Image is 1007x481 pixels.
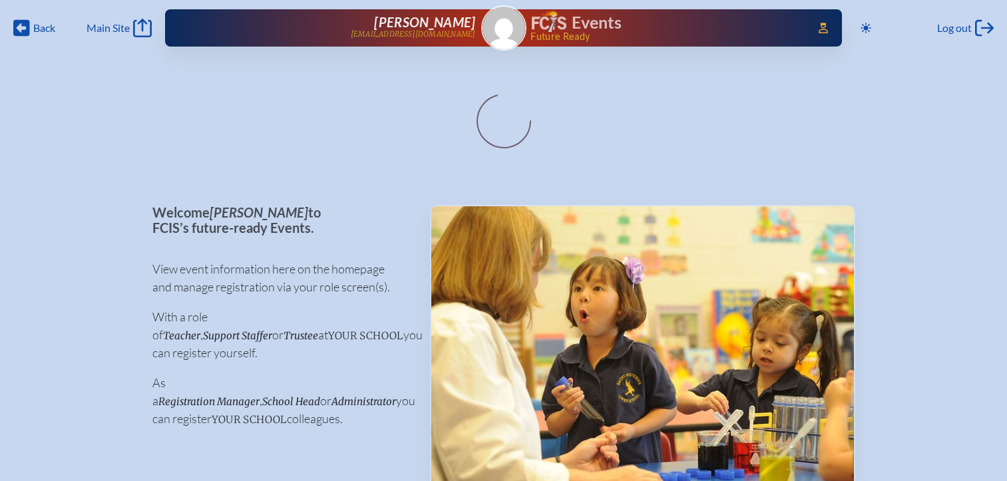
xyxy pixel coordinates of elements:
[331,395,396,408] span: Administrator
[158,395,260,408] span: Registration Manager
[152,308,409,362] p: With a role of , or at you can register yourself.
[481,5,526,51] a: Gravatar
[152,205,409,235] p: Welcome to FCIS’s future-ready Events.
[163,329,200,342] span: Teacher
[33,21,55,35] span: Back
[262,395,320,408] span: School Head
[152,260,409,296] p: View event information here on the homepage and manage registration via your role screen(s).
[483,7,525,49] img: Gravatar
[210,204,308,220] span: [PERSON_NAME]
[530,32,799,41] span: Future Ready
[374,14,475,30] span: [PERSON_NAME]
[212,413,287,426] span: your school
[328,329,403,342] span: your school
[532,11,799,41] div: FCIS Events — Future ready
[208,15,475,41] a: [PERSON_NAME][EMAIL_ADDRESS][DOMAIN_NAME]
[152,374,409,428] p: As a , or you can register colleagues.
[937,21,972,35] span: Log out
[351,30,476,39] p: [EMAIL_ADDRESS][DOMAIN_NAME]
[284,329,318,342] span: Trustee
[87,21,130,35] span: Main Site
[87,19,152,37] a: Main Site
[203,329,272,342] span: Support Staffer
